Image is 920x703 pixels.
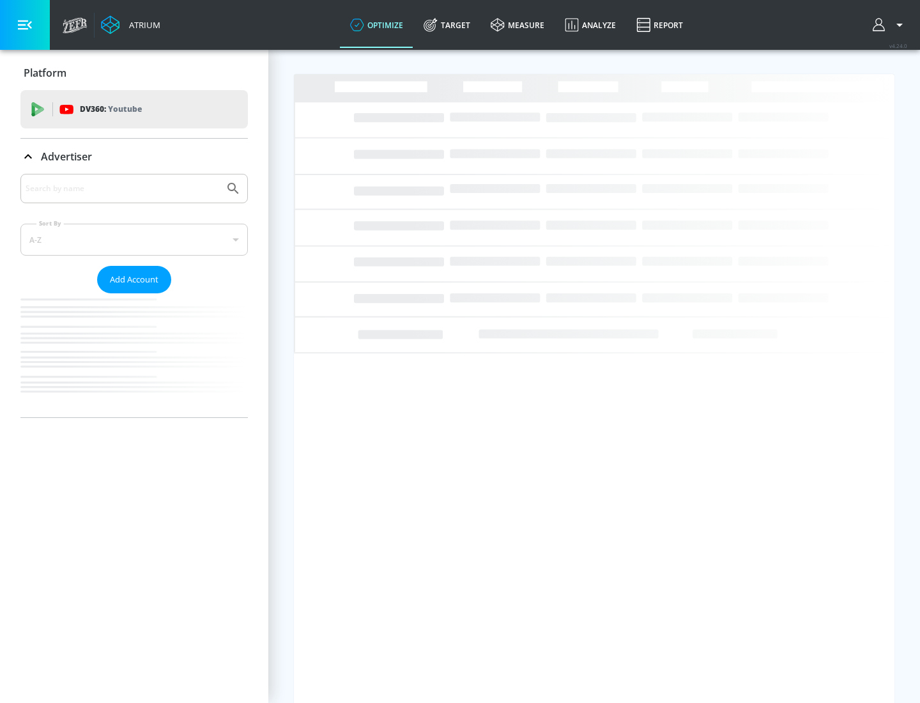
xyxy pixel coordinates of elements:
[20,139,248,174] div: Advertiser
[20,224,248,256] div: A-Z
[36,219,64,228] label: Sort By
[626,2,693,48] a: Report
[41,150,92,164] p: Advertiser
[20,90,248,128] div: DV360: Youtube
[24,66,66,80] p: Platform
[20,293,248,417] nav: list of Advertiser
[26,180,219,197] input: Search by name
[108,102,142,116] p: Youtube
[555,2,626,48] a: Analyze
[101,15,160,35] a: Atrium
[80,102,142,116] p: DV360:
[889,42,907,49] span: v 4.24.0
[110,272,158,287] span: Add Account
[413,2,480,48] a: Target
[124,19,160,31] div: Atrium
[20,55,248,91] div: Platform
[97,266,171,293] button: Add Account
[340,2,413,48] a: optimize
[20,174,248,417] div: Advertiser
[480,2,555,48] a: measure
